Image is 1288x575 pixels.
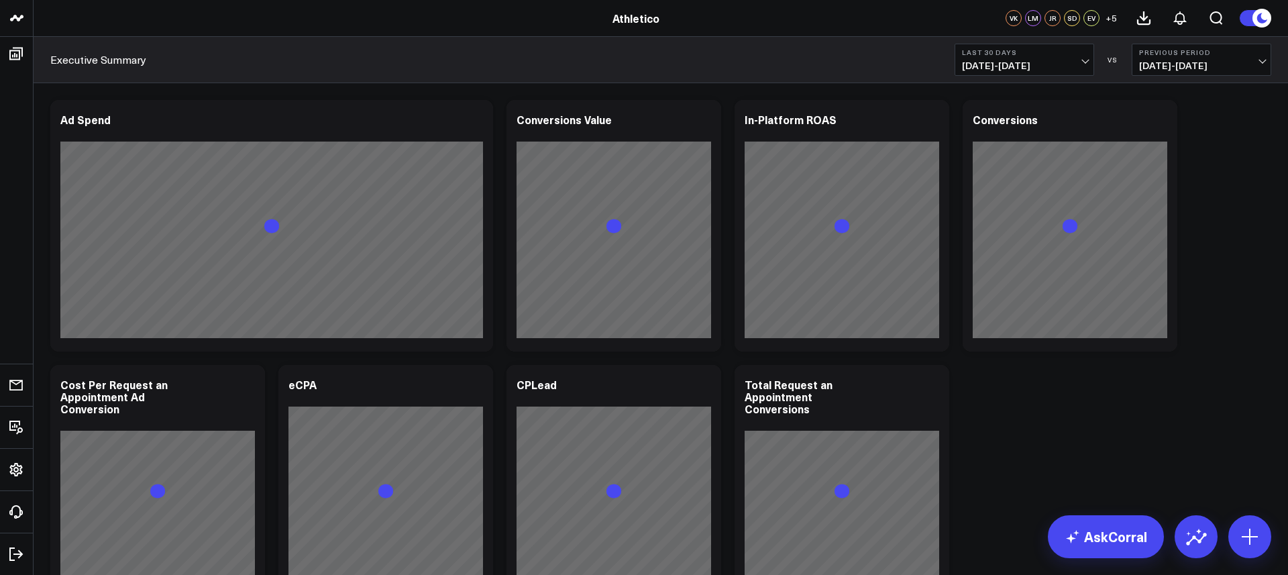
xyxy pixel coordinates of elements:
[50,52,146,67] a: Executive Summary
[955,44,1094,76] button: Last 30 Days[DATE]-[DATE]
[1083,10,1099,26] div: EV
[517,112,612,127] div: Conversions Value
[1106,13,1117,23] span: + 5
[1064,10,1080,26] div: SD
[962,48,1087,56] b: Last 30 Days
[60,377,168,416] div: Cost Per Request an Appointment Ad Conversion
[973,112,1038,127] div: Conversions
[1132,44,1271,76] button: Previous Period[DATE]-[DATE]
[1101,56,1125,64] div: VS
[288,377,317,392] div: eCPA
[1006,10,1022,26] div: VK
[745,377,833,416] div: Total Request an Appointment Conversions
[1048,515,1164,558] a: AskCorral
[745,112,837,127] div: In-Platform ROAS
[1139,48,1264,56] b: Previous Period
[1025,10,1041,26] div: LM
[1044,10,1061,26] div: JR
[60,112,111,127] div: Ad Spend
[612,11,659,25] a: Athletico
[517,377,557,392] div: CPLead
[962,60,1087,71] span: [DATE] - [DATE]
[1103,10,1119,26] button: +5
[1139,60,1264,71] span: [DATE] - [DATE]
